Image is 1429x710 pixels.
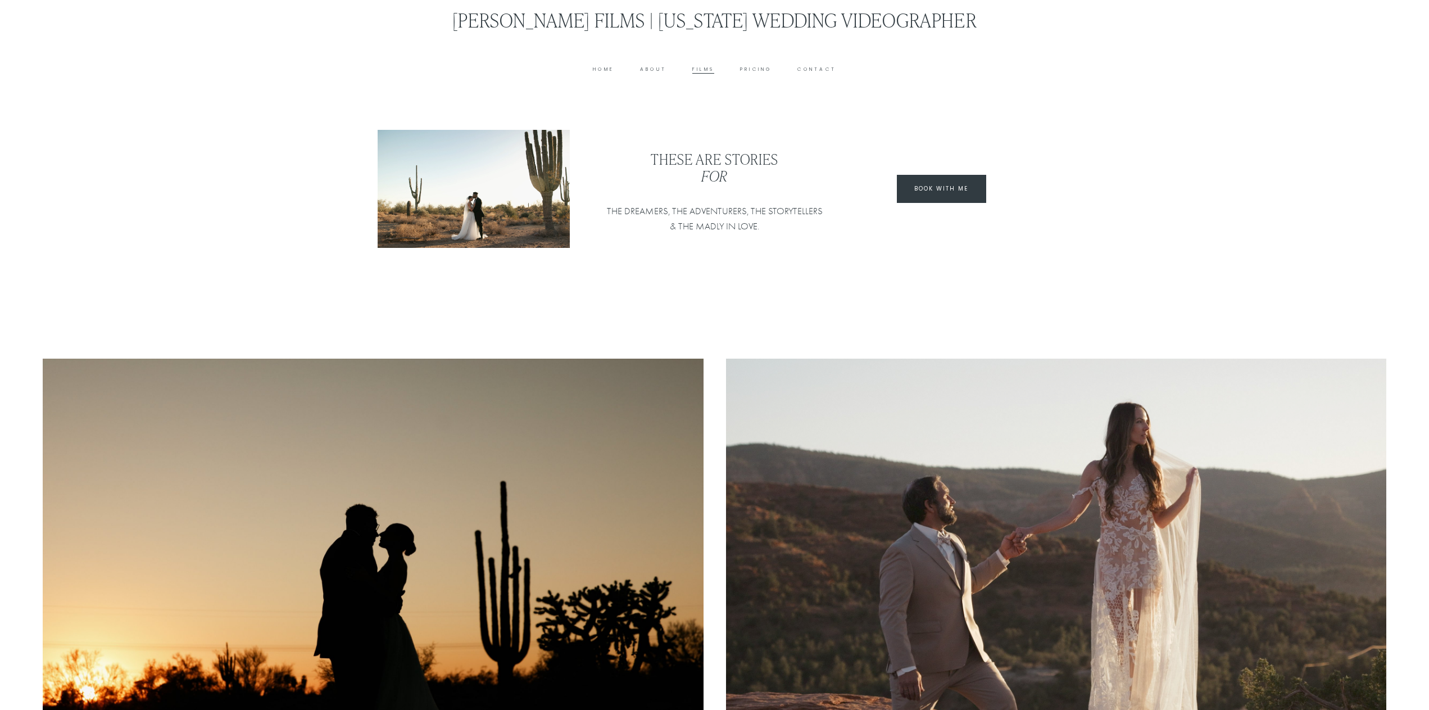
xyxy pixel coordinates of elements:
[604,203,825,234] p: THE DREAMERS, THE ADVENTURERS, THE STORYTELLERS & THE MADLY IN LOVE.
[740,65,772,74] a: Pricing
[701,166,728,185] em: for
[452,7,976,32] a: [PERSON_NAME] Films | [US_STATE] Wedding Videographer
[593,65,614,74] a: Home
[897,175,986,203] a: BOOK WITH ME
[692,65,714,74] a: Films
[797,65,836,74] a: Contact
[604,151,825,184] h3: THESE ARE STORIES
[640,65,666,74] a: About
